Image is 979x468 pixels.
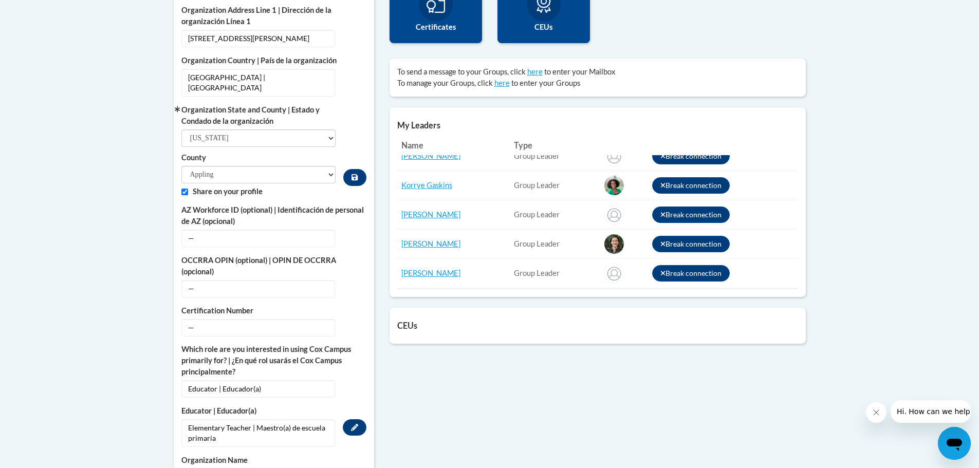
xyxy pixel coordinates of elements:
[181,405,366,417] label: Educator | Educador(a)
[652,177,730,194] button: Break connection
[6,7,83,15] span: Hi. How can we help?
[181,230,335,247] span: —
[510,171,600,200] td: connected user for connection GA: Valdosta City-Sallas Mahone Elementary
[652,207,730,223] button: Break connection
[181,419,335,447] span: Elementary Teacher | Maestro(a) de escuela primaria
[181,455,366,466] label: Organization Name
[604,263,624,284] img: Stephen Crosby
[401,181,452,190] a: Korrye Gaskins
[181,5,366,27] label: Organization Address Line 1 | Dirección de la organización Línea 1
[181,152,336,163] label: County
[891,400,971,423] iframe: Message from company
[938,427,971,460] iframe: Button to launch messaging window
[193,186,366,197] label: Share on your profile
[181,319,335,336] span: —
[181,55,366,66] label: Organization Country | País de la organización
[397,79,493,87] span: To manage your Groups, click
[866,402,886,423] iframe: Close message
[604,146,624,166] img: Keri Bonner
[401,269,460,277] a: [PERSON_NAME]
[397,120,798,130] h5: My Leaders
[397,67,526,76] span: To send a message to your Groups, click
[181,255,366,277] label: OCCRRA OPIN (optional) | OPIN DE OCCRRA (opcional)
[510,259,600,288] td: connected user for connection GA: Valdosta City-Sallas Mahone Elementary
[604,234,624,254] img: Stephanie Payne
[181,380,335,398] span: Educator | Educador(a)
[544,67,615,76] span: to enter your Mailbox
[181,344,366,378] label: Which role are you interested in using Cox Campus primarily for? | ¿En qué rol usarás el Cox Camp...
[604,204,624,225] img: Stacey Wallen
[397,135,510,156] th: Name
[401,210,460,219] a: [PERSON_NAME]
[181,104,336,127] label: Organization State and County | Estado y Condado de la organización
[510,230,600,259] td: connected user for connection GA: Valdosta City-Sallas Mahone Elementary
[181,30,335,47] span: [STREET_ADDRESS][PERSON_NAME]
[401,152,460,160] a: [PERSON_NAME]
[604,175,624,196] img: Korrye Gaskins
[181,69,335,97] span: [GEOGRAPHIC_DATA] | [GEOGRAPHIC_DATA]
[510,142,600,171] td: connected user for connection GA: Valdosta City-Sallas Mahone Elementary
[527,67,543,76] a: here
[510,135,600,156] th: Type
[505,22,582,33] label: CEUs
[181,204,366,227] label: AZ Workforce ID (optional) | Identificación de personal de AZ (opcional)
[652,265,730,282] button: Break connection
[181,305,366,316] label: Certification Number
[652,236,730,252] button: Break connection
[510,200,600,230] td: connected user for connection GA: Valdosta City-Sallas Mahone Elementary
[181,280,335,297] span: —
[397,22,474,33] label: Certificates
[401,239,460,248] a: [PERSON_NAME]
[652,148,730,164] button: Break connection
[494,79,510,87] a: here
[397,321,798,330] h5: CEUs
[511,79,580,87] span: to enter your Groups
